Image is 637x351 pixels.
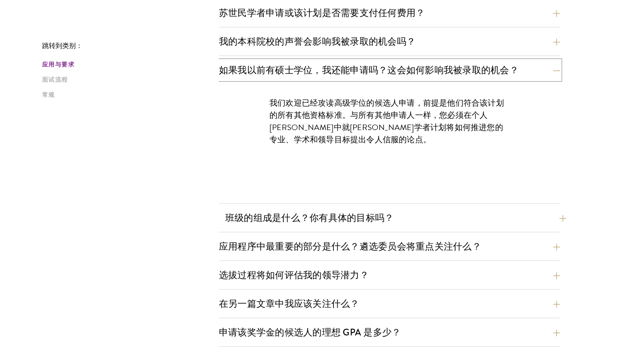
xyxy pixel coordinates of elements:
button: 班级的组成是什么？你有具体的目标吗？ [225,208,566,227]
button: 应用程序中最重要的部分是什么？遴选委员会将重点关注什么？ [219,237,560,256]
button: 如果我以前有硕士学位，我还能申请吗？这会如何影响我被录取的机会？ [219,61,560,80]
button: 申请该奖学金的候选人的理想 GPA 是多少？ [219,323,560,342]
a: 面试流程 [42,75,214,84]
a: 常规 [42,90,214,99]
p: 跳转到类别： [42,42,219,50]
button: 苏世民学者申请或该计划是否需要支付任何费用？ [219,3,560,22]
button: 在另一篇文章中我应该关注什么？ [219,294,560,313]
a: 应用与要求 [42,60,214,69]
button: 选拔过程将如何评估我的领导潜力？ [219,266,560,285]
p: 我们欢迎已经攻读高级学位的候选人申请，前提是他们符合该计划的所有其他资格标准。与所有其他申请人一样，您必须在个人[PERSON_NAME]中就[PERSON_NAME]学者计划将如何推进您的专业... [269,97,509,146]
button: 我的本科院校的声誉会影响我被录取的机会吗？ [219,32,560,51]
